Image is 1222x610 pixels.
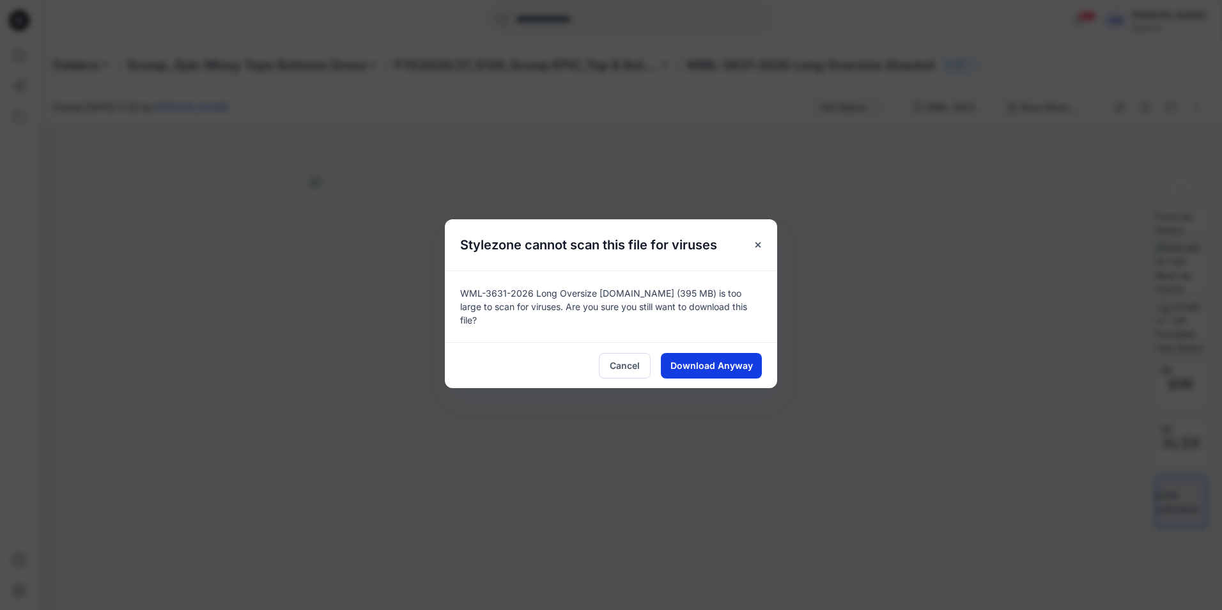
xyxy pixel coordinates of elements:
button: Download Anyway [661,353,762,379]
span: Download Anyway [670,359,753,372]
div: WML-3631-2026 Long Oversize [DOMAIN_NAME] (395 MB) is too large to scan for viruses. Are you sure... [445,270,777,342]
button: Close [746,233,770,256]
h5: Stylezone cannot scan this file for viruses [445,219,732,270]
button: Cancel [599,353,651,379]
span: Cancel [610,359,640,372]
